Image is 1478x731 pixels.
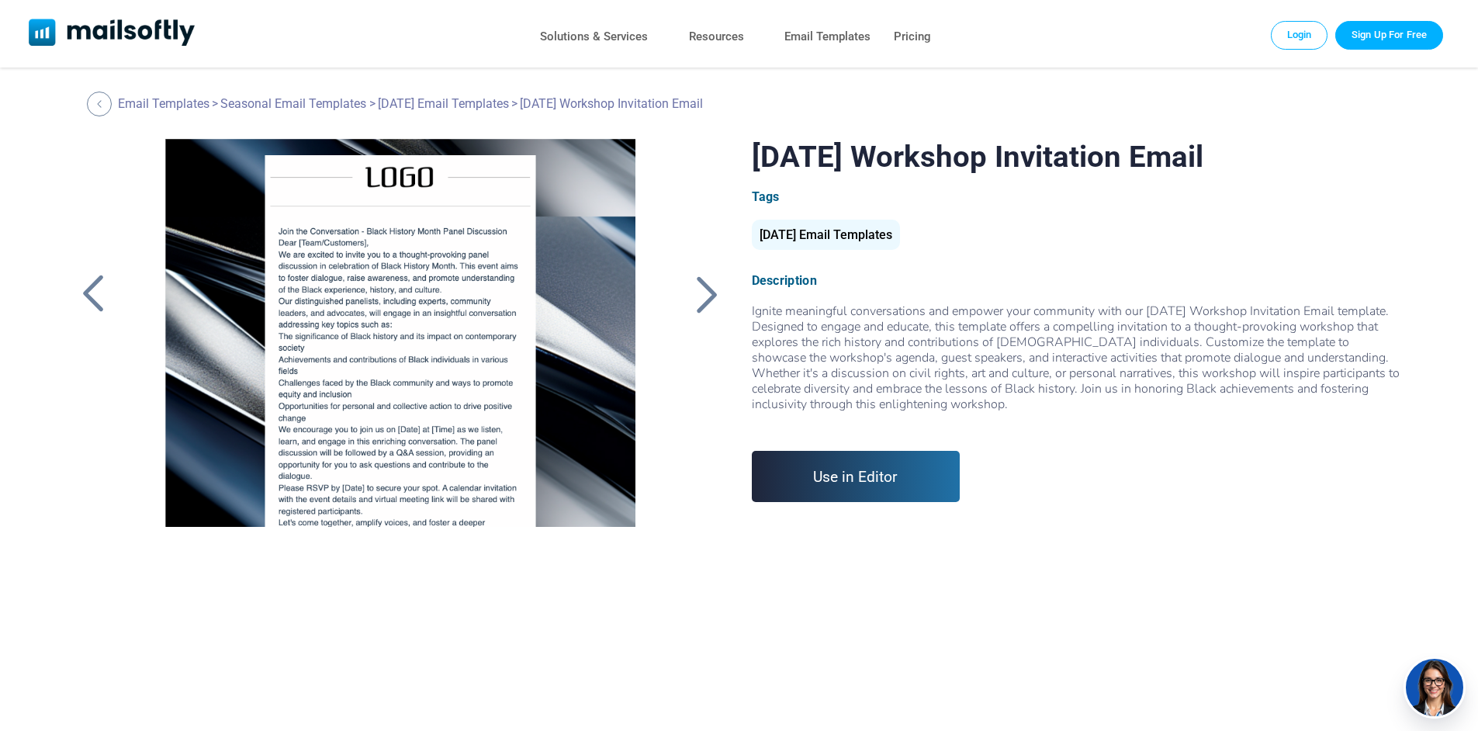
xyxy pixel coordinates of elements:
a: Seasonal Email Templates [220,96,366,111]
a: Email Templates [118,96,209,111]
a: Black History Month Workshop Invitation Email [139,139,661,527]
a: Use in Editor [752,451,961,502]
h1: [DATE] Workshop Invitation Email [752,139,1404,174]
div: Tags [752,189,1404,204]
a: Login [1271,21,1328,49]
div: Description [752,273,1404,288]
a: Resources [689,26,744,48]
a: Back [688,274,727,314]
a: [DATE] Email Templates [752,234,900,241]
a: [DATE] Email Templates [378,96,509,111]
a: Pricing [894,26,931,48]
a: Back [74,274,112,314]
a: Trial [1335,21,1443,49]
a: Back [87,92,116,116]
div: [DATE] Email Templates [752,220,900,250]
a: Solutions & Services [540,26,648,48]
div: Ignite meaningful conversations and empower your community with our [DATE] Workshop Invitation Em... [752,303,1404,428]
a: Email Templates [784,26,871,48]
a: Mailsoftly [29,19,196,49]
